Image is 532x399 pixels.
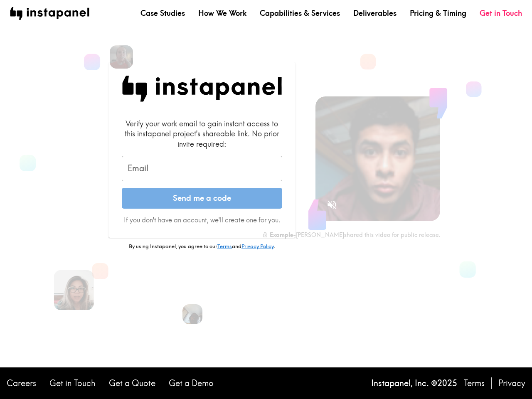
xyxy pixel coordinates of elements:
img: Elizabeth [110,45,133,69]
div: Verify your work email to gain instant access to this instapanel project's shareable link. No pri... [122,118,282,149]
button: Sound is off [323,196,341,214]
div: - [PERSON_NAME] shared this video for public release. [262,231,440,239]
a: Privacy Policy [241,243,273,249]
img: instapanel [10,7,89,20]
p: By using Instapanel, you agree to our and . [108,243,296,250]
img: Jacqueline [182,304,202,324]
a: Get a Demo [169,377,214,389]
a: Case Studies [140,8,185,18]
a: Deliverables [353,8,397,18]
img: Instapanel [122,76,282,102]
a: Terms [464,377,485,389]
a: Get in Touch [480,8,522,18]
a: Get a Quote [109,377,155,389]
button: Send me a code [122,188,282,209]
p: If you don't have an account, we'll create one for you. [122,215,282,224]
a: Terms [217,243,232,249]
a: Capabilities & Services [260,8,340,18]
a: Careers [7,377,36,389]
img: Aileen [54,270,94,310]
a: How We Work [198,8,246,18]
a: Get in Touch [49,377,96,389]
p: Instapanel, Inc. © 2025 [371,377,457,389]
a: Privacy [498,377,525,389]
b: Example [270,231,293,239]
a: Pricing & Timing [410,8,466,18]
